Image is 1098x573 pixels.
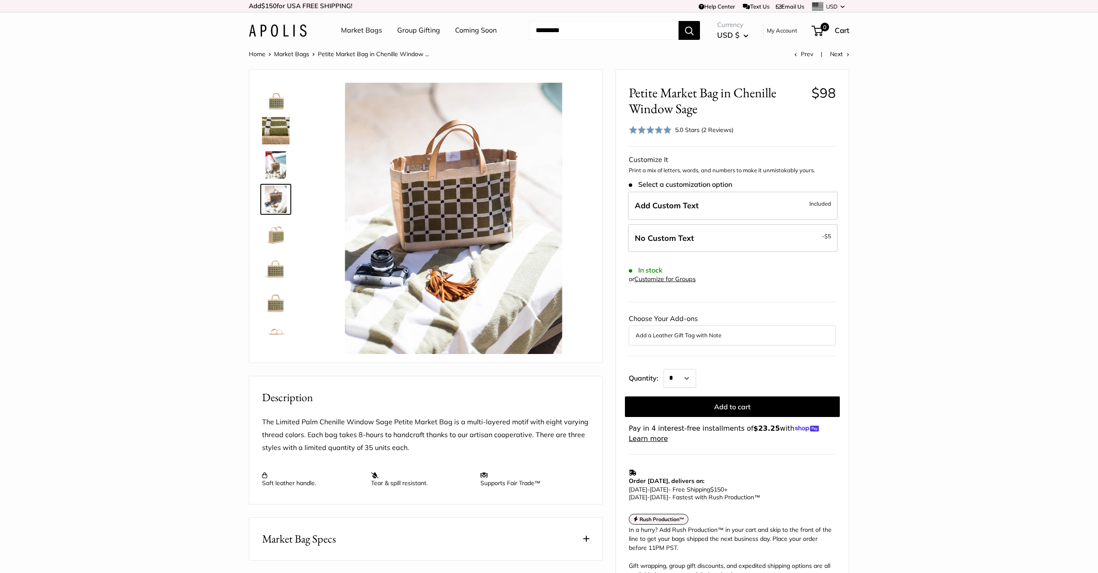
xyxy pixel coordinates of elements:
span: Market Bag Specs [262,531,336,547]
span: USD $ [717,30,739,39]
a: Group Gifting [397,24,440,37]
a: Petite Market Bag in Chenille Window Sage [260,321,291,352]
span: - [822,231,831,241]
img: Petite Market Bag in Chenille Window Sage [262,323,290,350]
span: Petite Market Bag in Chenille Window Sage [629,85,805,117]
a: Home [249,50,265,58]
h2: Description [262,389,589,406]
a: Petite Market Bag in Chenille Window Sage [260,184,291,215]
a: Petite Market Bag in Chenille Window Sage [260,287,291,318]
img: Petite Market Bag in Chenille Window Sage [262,151,290,179]
button: Add a Leather Gift Tag with Note [636,330,829,340]
a: Petite Market Bag in Chenille Window Sage [260,150,291,180]
span: $5 [824,233,831,240]
span: [DATE] [629,486,647,493]
img: Petite Market Bag in Chenille Window Sage [262,220,290,247]
span: [DATE] [629,493,647,501]
strong: Order [DATE], delivers on: [629,477,704,485]
a: Petite Market Bag in Chenille Window Sage [260,218,291,249]
a: Text Us [743,3,769,10]
span: In stock [629,266,663,274]
a: Help Center [699,3,735,10]
p: - Free Shipping + [629,486,832,501]
div: 5.0 Stars (2 Reviews) [675,125,733,135]
label: Quantity: [629,366,664,388]
img: Petite Market Bag in Chenille Window Sage [262,117,290,144]
span: Included [809,198,831,209]
span: - Fastest with Rush Production™ [629,493,760,501]
img: Apolis [249,24,307,37]
nav: Breadcrumb [249,48,429,60]
img: Petite Market Bag in Chenille Window Sage [262,254,290,282]
span: [DATE] [650,486,668,493]
span: Petite Market Bag in Chenille Window ... [318,50,429,58]
button: Market Bag Specs [249,518,602,560]
button: USD $ [717,28,748,42]
span: - [647,486,650,493]
span: $150 [261,2,277,10]
a: My Account [767,25,797,36]
span: Currency [717,19,748,31]
a: Market Bags [274,50,309,58]
span: - [647,493,650,501]
span: [DATE] [650,493,668,501]
img: Petite Market Bag in Chenille Window Sage [262,83,290,110]
a: 0 Cart [812,24,849,37]
div: or [629,273,696,285]
span: $150 [710,486,724,493]
p: Supports Fair Trade™ [480,471,581,487]
span: Cart [835,26,849,35]
a: Prev [794,50,813,58]
img: Petite Market Bag in Chenille Window Sage [262,186,290,213]
strong: Rush Production™ [639,516,685,522]
span: 0 [820,23,829,31]
span: No Custom Text [635,233,694,243]
span: Add Custom Text [635,201,699,210]
a: Petite Market Bag in Chenille Window Sage [260,115,291,146]
a: Email Us [776,3,804,10]
p: The Limited Palm Chenille Window Sage Petite Market Bag is a multi-layered motif with eight varyi... [262,416,589,454]
a: Customize for Groups [634,275,696,283]
a: Coming Soon [455,24,497,37]
div: Choose Your Add-ons [629,312,836,345]
div: 5.0 Stars (2 Reviews) [629,123,733,136]
label: Leave Blank [628,224,838,252]
button: Add to cart [625,396,840,417]
p: Print a mix of letters, words, and numbers to make it unmistakably yours. [629,166,836,175]
img: Petite Market Bag in Chenille Window Sage [318,83,589,354]
a: Petite Market Bag in Chenille Window Sage [260,252,291,283]
span: Select a customization option [629,180,732,189]
button: Search [679,21,700,40]
a: Next [830,50,849,58]
label: Add Custom Text [628,192,838,220]
p: Tear & spill resistant. [371,471,471,487]
p: Soft leather handle. [262,471,362,487]
a: Petite Market Bag in Chenille Window Sage [260,81,291,112]
input: Search... [529,21,679,40]
span: USD [826,3,838,10]
div: Customize It [629,153,836,166]
span: $98 [811,84,836,101]
img: Petite Market Bag in Chenille Window Sage [262,288,290,316]
a: Market Bags [341,24,382,37]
